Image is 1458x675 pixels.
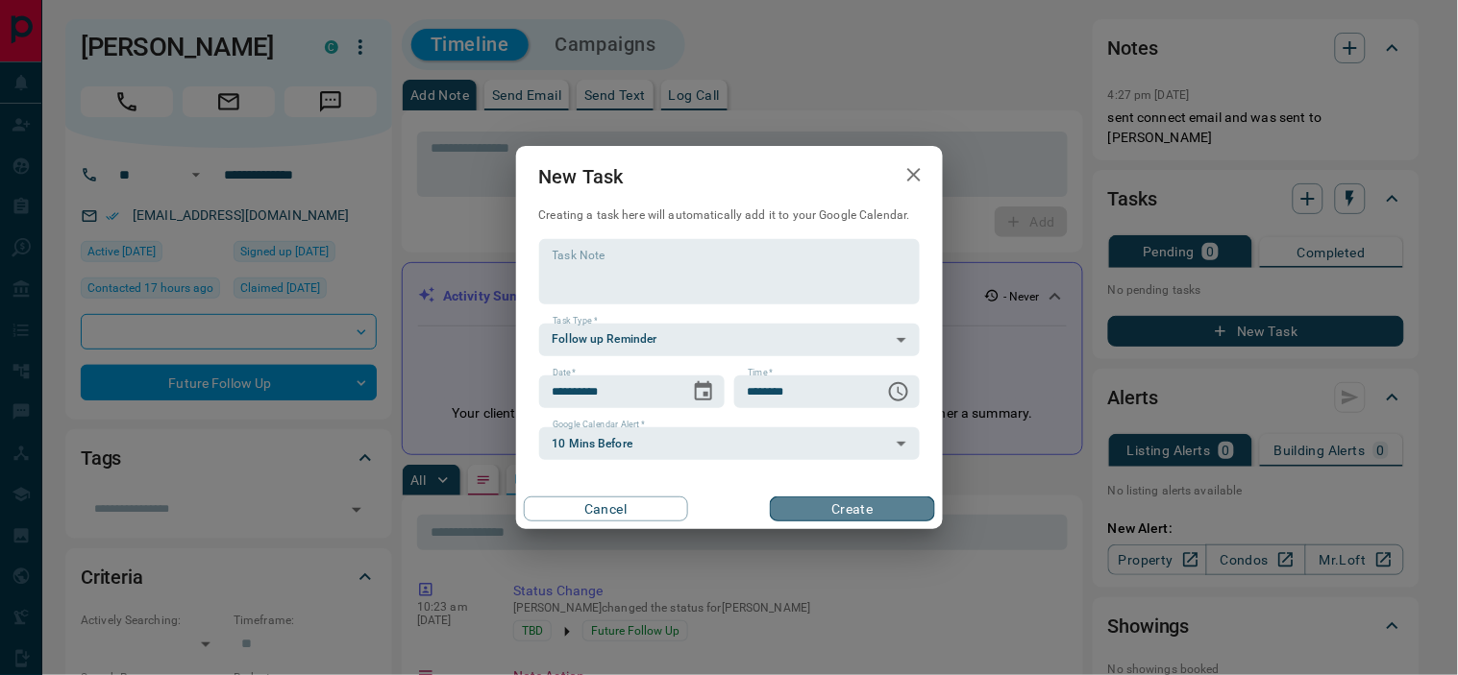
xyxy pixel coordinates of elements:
[748,367,773,379] label: Time
[879,373,918,411] button: Choose time, selected time is 10:00 AM
[553,419,645,431] label: Google Calendar Alert
[553,315,598,327] label: Task Type
[684,373,723,411] button: Choose date, selected date is Oct 17, 2025
[539,427,920,460] div: 10 Mins Before
[539,324,920,356] div: Follow up Reminder
[553,367,577,379] label: Date
[524,496,688,521] button: Cancel
[539,207,920,224] p: Creating a task here will automatically add it to your Google Calendar.
[516,146,647,207] h2: New Task
[770,496,934,521] button: Create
